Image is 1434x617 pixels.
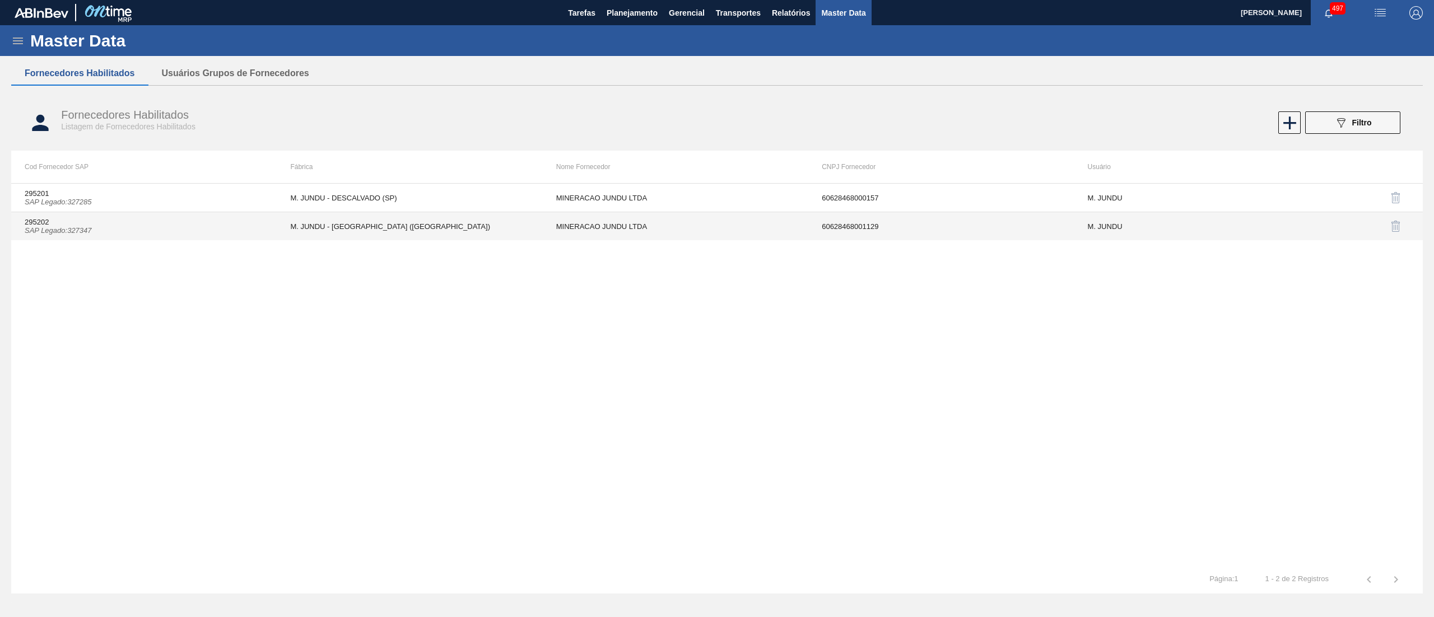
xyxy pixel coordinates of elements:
[1277,111,1300,134] div: Novo Fornecedor
[148,62,323,85] button: Usuários Grupos de Fornecedores
[543,212,808,241] td: MINERACAO JUNDU LTDA
[1353,184,1409,211] div: Desabilitar Fornecedor
[61,109,189,121] span: Fornecedores Habilitados
[1382,184,1409,211] button: delete-icon
[1352,118,1372,127] span: Filtro
[1353,213,1409,240] div: Desabilitar Fornecedor
[25,226,92,235] i: SAP Legado : 327347
[1196,565,1251,583] td: Página : 1
[11,184,277,212] td: 295201
[568,6,595,20] span: Tarefas
[30,34,229,47] h1: Master Data
[1374,6,1387,20] img: userActions
[277,151,542,183] th: Fábrica
[1074,151,1340,183] th: Usuário
[1389,191,1403,204] img: delete-icon
[1300,111,1406,134] div: Filtrar Fornecedor
[716,6,761,20] span: Transportes
[543,184,808,212] td: MINERACAO JUNDU LTDA
[11,212,277,241] td: 295202
[11,62,148,85] button: Fornecedores Habilitados
[808,212,1074,241] td: 60628468001129
[277,212,542,241] td: M. JUNDU - [GEOGRAPHIC_DATA] ([GEOGRAPHIC_DATA])
[1252,565,1342,583] td: 1 - 2 de 2 Registros
[61,122,195,131] span: Listagem de Fornecedores Habilitados
[669,6,705,20] span: Gerencial
[1074,184,1340,212] td: M. JUNDU
[11,151,277,183] th: Cod Fornecedor SAP
[543,151,808,183] th: Nome Fornecedor
[1311,5,1347,21] button: Notificações
[25,198,92,206] i: SAP Legado : 327285
[1330,2,1345,15] span: 497
[772,6,810,20] span: Relatórios
[821,6,865,20] span: Master Data
[808,184,1074,212] td: 60628468000157
[1305,111,1400,134] button: Filtro
[277,184,542,212] td: M. JUNDU - DESCALVADO (SP)
[607,6,658,20] span: Planejamento
[1389,219,1403,233] img: delete-icon
[15,8,68,18] img: TNhmsLtSVTkK8tSr43FrP2fwEKptu5GPRR3wAAAABJRU5ErkJggg==
[1409,6,1423,20] img: Logout
[808,151,1074,183] th: CNPJ Fornecedor
[1382,213,1409,240] button: delete-icon
[1074,212,1340,241] td: M. JUNDU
